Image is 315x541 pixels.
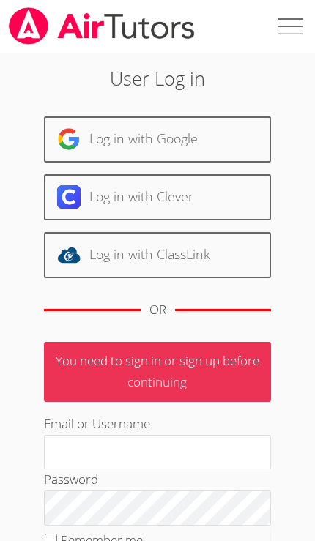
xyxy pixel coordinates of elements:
[44,174,271,220] a: Log in with Clever
[44,232,271,278] a: Log in with ClassLink
[44,415,150,432] label: Email or Username
[44,64,271,92] h2: User Log in
[149,299,166,321] div: OR
[7,7,196,45] img: airtutors_banner-c4298cdbf04f3fff15de1276eac7730deb9818008684d7c2e4769d2f7ddbe033.png
[44,116,271,163] a: Log in with Google
[44,471,98,488] label: Password
[57,185,81,209] img: clever-logo-6eab21bc6e7a338710f1a6ff85c0baf02591cd810cc4098c63d3a4b26e2feb20.svg
[57,243,81,266] img: classlink-logo-d6bb404cc1216ec64c9a2012d9dc4662098be43eaf13dc465df04b49fa7ab582.svg
[57,127,81,151] img: google-logo-50288ca7cdecda66e5e0955fdab243c47b7ad437acaf1139b6f446037453330a.svg
[44,342,271,402] p: You need to sign in or sign up before continuing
